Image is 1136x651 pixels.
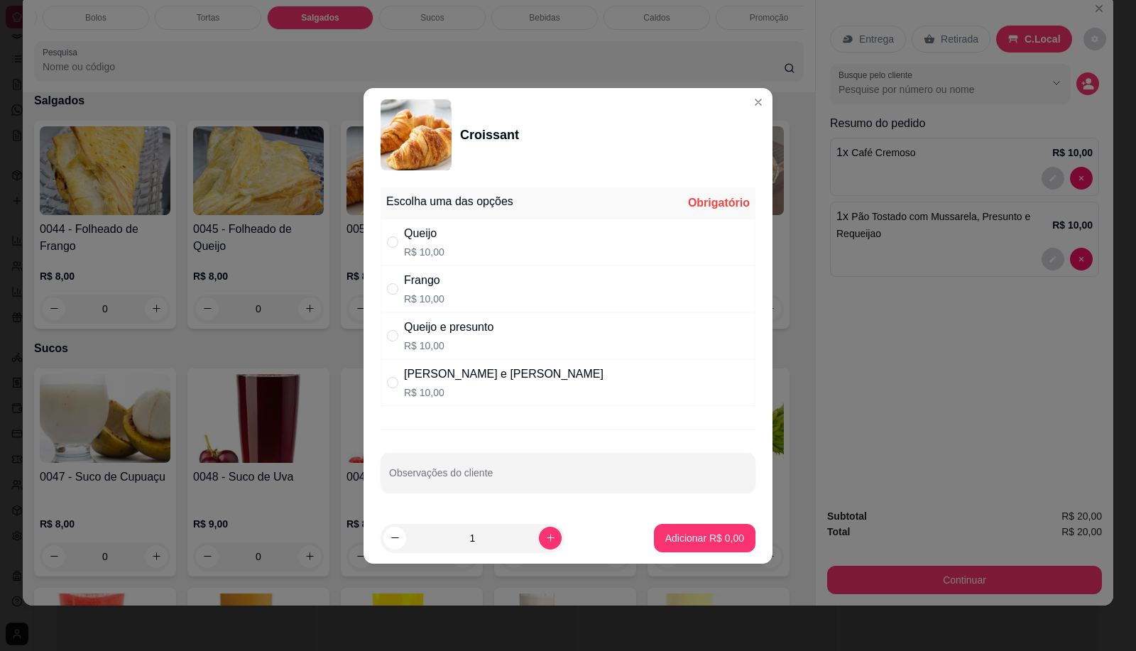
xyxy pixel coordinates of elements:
[460,125,519,145] div: Croissant
[404,225,444,242] div: Queijo
[665,531,744,545] p: Adicionar R$ 0,00
[404,292,444,306] p: R$ 10,00
[404,339,493,353] p: R$ 10,00
[654,524,755,552] button: Adicionar R$ 0,00
[404,272,444,289] div: Frango
[539,527,562,549] button: increase-product-quantity
[404,319,493,336] div: Queijo e presunto
[404,366,603,383] div: [PERSON_NAME] e [PERSON_NAME]
[404,385,603,400] p: R$ 10,00
[389,471,747,486] input: Observações do cliente
[404,245,444,259] p: R$ 10,00
[381,99,452,170] img: product-image
[386,193,513,210] div: Escolha uma das opções
[688,195,750,212] div: Obrigatório
[747,91,770,114] button: Close
[383,527,406,549] button: decrease-product-quantity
